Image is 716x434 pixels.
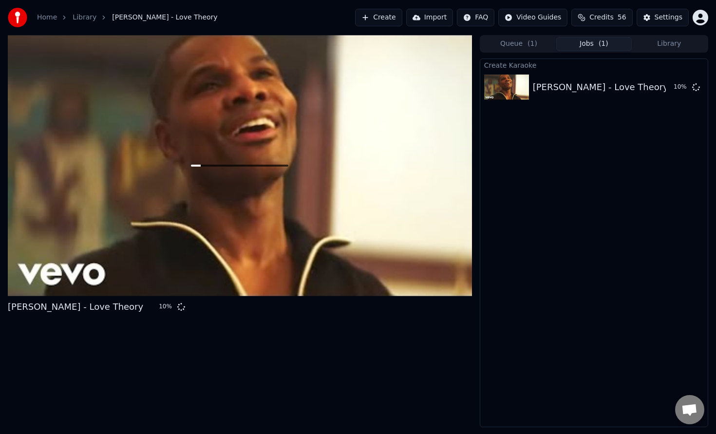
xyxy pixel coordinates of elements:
button: Jobs [556,37,631,51]
button: Import [406,9,453,26]
button: Create [355,9,402,26]
button: Queue [481,37,556,51]
a: Home [37,13,57,22]
div: Settings [655,13,682,22]
nav: breadcrumb [37,13,218,22]
span: ( 1 ) [599,39,608,49]
span: ( 1 ) [528,39,537,49]
span: Credits [589,13,613,22]
a: Open chat [675,395,704,424]
button: Video Guides [498,9,567,26]
img: youka [8,8,27,27]
div: 10 % [159,303,173,311]
a: Library [73,13,96,22]
button: FAQ [457,9,494,26]
div: Create Karaoke [480,59,708,71]
span: [PERSON_NAME] - Love Theory [112,13,217,22]
button: Library [632,37,707,51]
span: 56 [618,13,626,22]
div: 10 % [674,83,688,91]
button: Settings [637,9,689,26]
div: [PERSON_NAME] - Love Theory [533,80,668,94]
div: [PERSON_NAME] - Love Theory [8,300,143,314]
button: Credits56 [571,9,632,26]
